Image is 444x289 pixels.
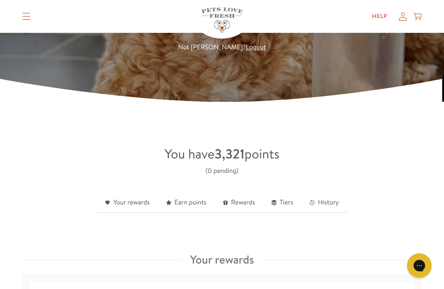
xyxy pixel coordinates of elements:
[246,43,266,52] a: Logout
[215,145,245,163] strong: 3,321
[403,250,436,281] iframe: Gorgias live chat messenger
[158,193,215,213] a: Earn points
[263,193,301,213] a: Tiers
[190,250,254,270] h3: Your rewards
[215,193,263,213] a: Rewards
[365,8,394,25] a: Help
[164,145,279,163] span: You have points
[301,193,347,213] a: History
[16,6,37,27] summary: Translation missing: en.sections.header.menu
[97,193,158,213] a: Your rewards
[104,42,340,53] p: Not [PERSON_NAME]?
[206,165,238,177] div: (0 pending)
[201,7,243,32] img: Pets Love Fresh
